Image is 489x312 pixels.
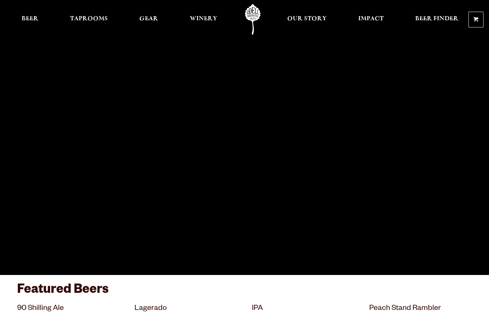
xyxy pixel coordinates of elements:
span: Impact [358,16,384,22]
a: Beer [17,4,43,35]
a: Odell Home [240,4,266,35]
span: Taprooms [70,16,108,22]
span: Our Story [287,16,327,22]
span: Winery [190,16,217,22]
a: Beer Finder [411,4,463,35]
h3: Featured Beers [17,282,472,303]
a: Gear [135,4,163,35]
a: Taprooms [66,4,112,35]
span: Beer Finder [415,16,458,22]
a: Our Story [283,4,331,35]
a: Winery [185,4,222,35]
span: Gear [139,16,158,22]
span: Beer [22,16,38,22]
a: Impact [354,4,388,35]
